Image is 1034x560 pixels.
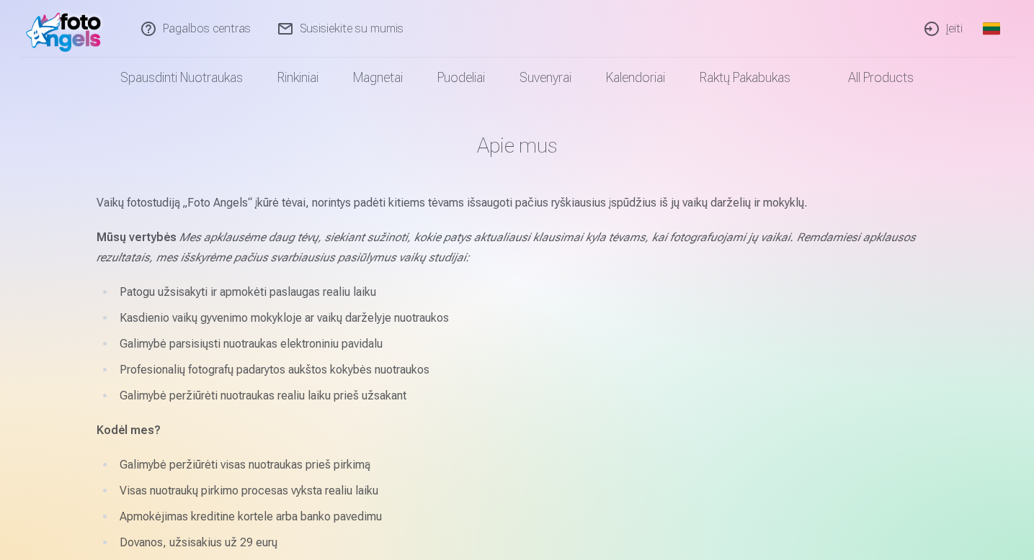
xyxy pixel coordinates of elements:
a: Kalendoriai [589,58,682,98]
strong: Mūsų vertybės [97,230,177,244]
img: /fa2 [26,6,109,52]
em: Mes apklausėme daug tėvų, siekiant sužinoti, kokie patys aktualiausi klausimai kyla tėvams, kai f... [97,230,916,264]
a: Puodeliai [420,58,502,98]
li: Kasdienio vaikų gyvenimo mokykloje ar vaikų darželyje nuotraukos [115,308,938,328]
strong: Kodėl mes? [97,423,161,437]
li: Dovanos, užsisakius už 29 eurų [115,533,938,553]
a: Raktų pakabukas [682,58,808,98]
li: Patogu užsisakyti ir apmokėti paslaugas realiu laiku [115,282,938,302]
li: Galimybė peržiūrėti visas nuotraukas prieš pirkimą [115,455,938,475]
a: Rinkiniai [260,58,336,98]
li: Galimybė parsisiųsti nuotraukas elektroniniu pavidalu [115,334,938,354]
a: Spausdinti nuotraukas [103,58,260,98]
li: Visas nuotraukų pirkimo procesas vyksta realiu laiku [115,481,938,501]
a: Suvenyrai [502,58,589,98]
li: Galimybė peržiūrėti nuotraukas realiu laiku prieš užsakant [115,386,938,406]
li: Apmokėjimas kreditine kortele arba banko pavedimu [115,507,938,527]
li: Profesionalių fotografų padarytos aukštos kokybės nuotraukos [115,360,938,380]
a: All products [808,58,931,98]
p: Vaikų fotostudiją „Foto Angels“ įkūrė tėvai, norintys padėti kitiems tėvams išsaugoti pačius ryšk... [97,193,938,213]
h1: Apie mus [97,132,938,158]
a: Magnetai [336,58,420,98]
